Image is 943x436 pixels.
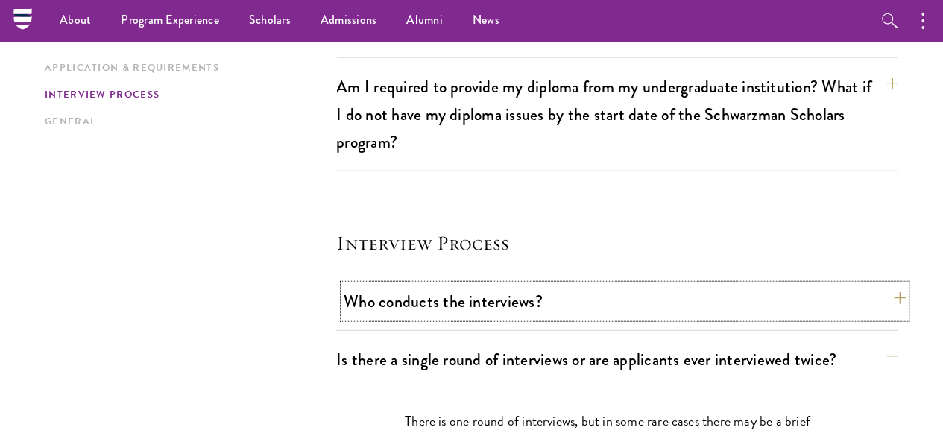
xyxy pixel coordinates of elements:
[336,231,898,255] h4: Interview Process
[336,70,898,159] button: Am I required to provide my diploma from my undergraduate institution? What if I do not have my d...
[336,343,898,376] button: Is there a single round of interviews or are applicants ever interviewed twice?
[344,285,906,318] button: Who conducts the interviews?
[45,87,327,103] a: Interview Process
[45,114,327,130] a: General
[45,60,327,76] a: Application & Requirements
[45,28,336,42] p: Jump to category:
